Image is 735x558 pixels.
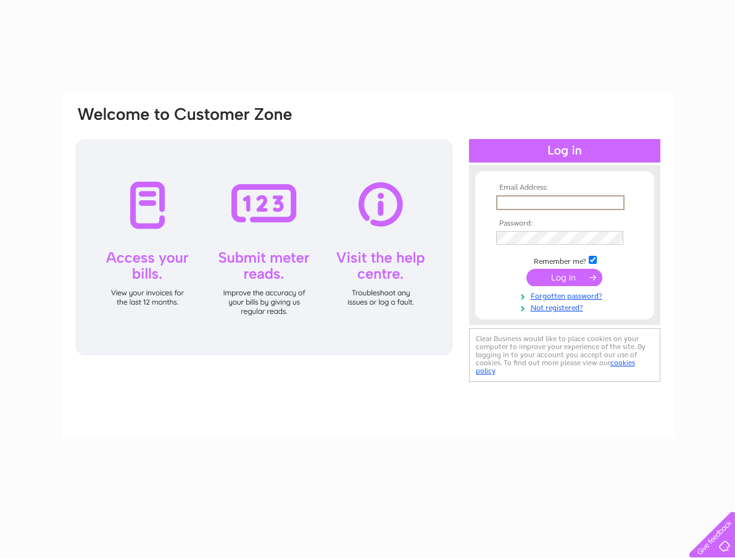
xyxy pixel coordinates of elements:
[493,219,636,228] th: Password:
[526,269,602,286] input: Submit
[493,254,636,266] td: Remember me?
[496,301,636,313] a: Not registered?
[496,289,636,301] a: Forgotten password?
[476,358,635,375] a: cookies policy
[469,328,660,382] div: Clear Business would like to place cookies on your computer to improve your experience of the sit...
[493,184,636,192] th: Email Address:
